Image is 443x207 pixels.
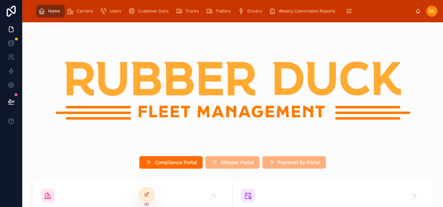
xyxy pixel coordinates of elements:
[110,8,121,14] span: Users
[32,39,433,137] img: 22376-Rubber-Duck-Fleet-Management-.png
[216,8,231,14] span: Trailers
[126,5,173,17] a: Customer Docs
[185,8,199,14] span: Trucks
[48,8,60,14] span: Home
[173,5,204,17] a: Trucks
[155,159,197,166] span: Compliance Portal
[33,3,415,19] div: scrollable content
[429,8,435,14] span: DC
[138,8,169,14] span: Customer Docs
[65,5,98,17] a: Carriers
[235,5,267,17] a: Drivers
[77,8,93,14] span: Carriers
[204,5,235,17] a: Trailers
[247,8,262,14] span: Drivers
[36,5,65,17] a: Home
[279,8,335,14] span: Weekly Commission Reports
[267,5,340,17] a: Weekly Commission Reports
[98,5,126,17] a: Users
[139,156,203,169] button: Compliance Portal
